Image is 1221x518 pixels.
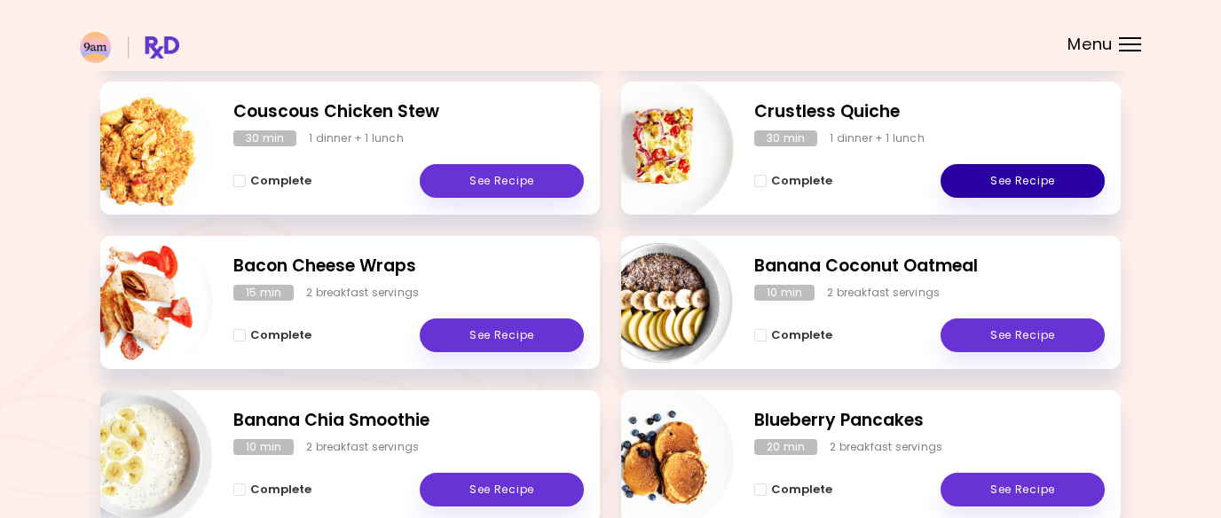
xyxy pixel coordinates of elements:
[66,75,213,222] img: Info - Couscous Chicken Stew
[250,328,311,342] span: Complete
[309,130,404,146] div: 1 dinner + 1 lunch
[754,130,817,146] div: 30 min
[80,32,179,63] img: RxDiet
[233,170,311,192] button: Complete - Couscous Chicken Stew
[250,174,311,188] span: Complete
[420,473,584,506] a: See Recipe - Banana Chia Smoothie
[233,99,584,125] h2: Couscous Chicken Stew
[306,285,419,301] div: 2 breakfast servings
[754,408,1105,434] h2: Blueberry Pancakes
[420,164,584,198] a: See Recipe - Couscous Chicken Stew
[941,164,1105,198] a: See Recipe - Crustless Quiche
[233,325,311,346] button: Complete - Bacon Cheese Wraps
[306,439,419,455] div: 2 breakfast servings
[754,285,815,301] div: 10 min
[771,483,832,497] span: Complete
[233,439,294,455] div: 10 min
[754,479,832,500] button: Complete - Blueberry Pancakes
[233,408,584,434] h2: Banana Chia Smoothie
[233,130,296,146] div: 30 min
[941,318,1105,352] a: See Recipe - Banana Coconut Oatmeal
[66,229,213,376] img: Info - Bacon Cheese Wraps
[587,229,734,376] img: Info - Banana Coconut Oatmeal
[233,285,294,301] div: 15 min
[830,130,925,146] div: 1 dinner + 1 lunch
[233,479,311,500] button: Complete - Banana Chia Smoothie
[420,318,584,352] a: See Recipe - Bacon Cheese Wraps
[250,483,311,497] span: Complete
[754,254,1105,279] h2: Banana Coconut Oatmeal
[754,439,817,455] div: 20 min
[827,285,940,301] div: 2 breakfast servings
[233,254,584,279] h2: Bacon Cheese Wraps
[754,99,1105,125] h2: Crustless Quiche
[941,473,1105,506] a: See Recipe - Blueberry Pancakes
[754,170,832,192] button: Complete - Crustless Quiche
[771,174,832,188] span: Complete
[771,328,832,342] span: Complete
[587,75,734,222] img: Info - Crustless Quiche
[754,325,832,346] button: Complete - Banana Coconut Oatmeal
[830,439,942,455] div: 2 breakfast servings
[1067,36,1113,52] span: Menu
